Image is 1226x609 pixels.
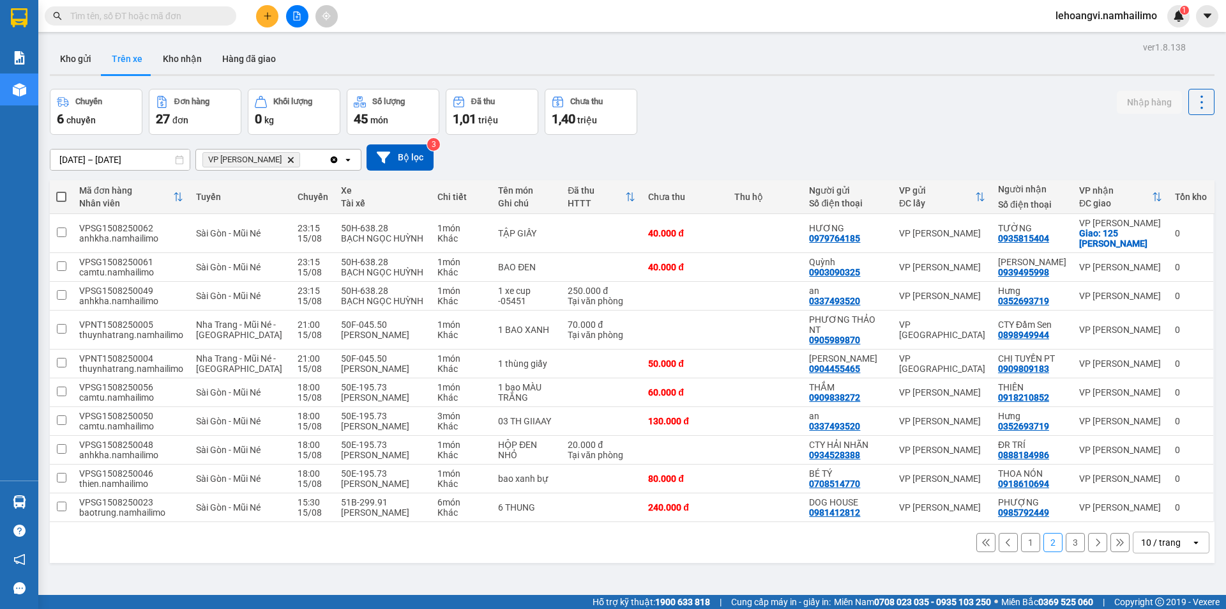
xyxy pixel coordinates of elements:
[298,364,328,374] div: 15/08
[998,411,1066,421] div: Hưng
[347,89,439,135] button: Số lượng45món
[809,468,886,479] div: BÉ TÝ
[341,507,425,518] div: [PERSON_NAME]
[568,450,635,460] div: Tại văn phòng
[298,382,328,392] div: 18:00
[1175,262,1207,272] div: 0
[1175,358,1207,369] div: 0
[899,198,975,208] div: ĐC lấy
[899,353,985,374] div: VP [GEOGRAPHIC_DATA]
[1173,10,1184,22] img: icon-new-feature
[341,320,425,330] div: 50F-045.50
[994,599,998,605] span: ⚪️
[341,497,425,507] div: 51B-299.91
[552,111,575,127] span: 1,40
[298,320,328,330] div: 21:00
[899,445,985,455] div: VP [PERSON_NAME]
[437,497,485,507] div: 6 món
[1079,474,1162,484] div: VP [PERSON_NAME]
[998,330,1049,340] div: 0898949944
[498,198,555,208] div: Ghi chú
[1073,180,1169,214] th: Toggle SortBy
[79,382,183,392] div: VPSG1508250056
[102,43,153,74] button: Trên xe
[1043,533,1063,552] button: 2
[437,296,485,306] div: Khác
[341,392,425,403] div: [PERSON_NAME]
[731,595,831,609] span: Cung cấp máy in - giấy in:
[79,411,183,421] div: VPSG1508250050
[256,5,278,27] button: plus
[292,12,301,20] span: file-add
[298,507,328,518] div: 15/08
[50,89,142,135] button: Chuyến6chuyến
[498,502,555,513] div: 6 THUNG
[1175,291,1207,301] div: 0
[899,416,985,426] div: VP [PERSON_NAME]
[1079,218,1162,228] div: VP [PERSON_NAME]
[437,382,485,392] div: 1 món
[79,257,183,267] div: VPSG1508250061
[13,553,26,566] span: notification
[341,353,425,364] div: 50F-045.50
[341,330,425,340] div: [PERSON_NAME]
[1196,5,1218,27] button: caret-down
[1079,198,1152,208] div: ĐC giao
[322,12,331,20] span: aim
[315,5,338,27] button: aim
[1079,228,1162,249] div: Giao: 125 Đặng Văn Lãnh
[874,597,991,607] strong: 0708 023 035 - 0935 103 250
[298,223,328,233] div: 23:15
[809,198,886,208] div: Số điện thoại
[998,353,1066,364] div: CHỊ TUYỀN PT
[79,421,183,431] div: camtu.namhailimo
[437,479,485,489] div: Khác
[196,387,261,397] span: Sài Gòn - Mũi Né
[809,286,886,296] div: an
[79,450,183,460] div: anhkha.namhailimo
[1103,595,1105,609] span: |
[1202,10,1213,22] span: caret-down
[809,497,886,507] div: DOG HOUSE
[809,450,860,460] div: 0934528388
[899,228,985,238] div: VP [PERSON_NAME]
[568,330,635,340] div: Tại văn phòng
[341,267,425,277] div: BẠCH NGỌC HUỲNH
[298,411,328,421] div: 18:00
[172,115,188,125] span: đơn
[809,233,860,243] div: 0979764185
[341,468,425,479] div: 50E-195.73
[248,89,340,135] button: Khối lượng0kg
[498,185,555,196] div: Tên món
[1117,91,1182,114] button: Nhập hàng
[57,111,64,127] span: 6
[498,325,555,335] div: 1 BAO XANH
[75,97,102,106] div: Chuyến
[899,320,985,340] div: VP [GEOGRAPHIC_DATA]
[1175,192,1207,202] div: Tồn kho
[341,223,425,233] div: 50H-638.28
[79,286,183,296] div: VPSG1508250049
[545,89,637,135] button: Chưa thu1,40 triệu
[50,150,190,170] input: Select a date range.
[370,115,388,125] span: món
[437,507,485,518] div: Khác
[79,330,183,340] div: thuynhatrang.namhailimo
[437,320,485,330] div: 1 món
[79,497,183,507] div: VPSG1508250023
[427,138,440,151] sup: 3
[498,228,555,238] div: TẬP GIẤY
[498,440,555,460] div: HỘP ĐEN NHỎ
[809,392,860,403] div: 0909838272
[998,382,1066,392] div: THIÊN
[196,291,261,301] span: Sài Gòn - Mũi Né
[212,43,286,74] button: Hàng đã giao
[196,445,261,455] span: Sài Gòn - Mũi Né
[1079,325,1162,335] div: VP [PERSON_NAME]
[50,43,102,74] button: Kho gửi
[655,597,710,607] strong: 1900 633 818
[303,153,304,166] input: Selected VP Phan Thiết.
[998,184,1066,194] div: Người nhận
[809,364,860,374] div: 0904455465
[648,502,722,513] div: 240.000 đ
